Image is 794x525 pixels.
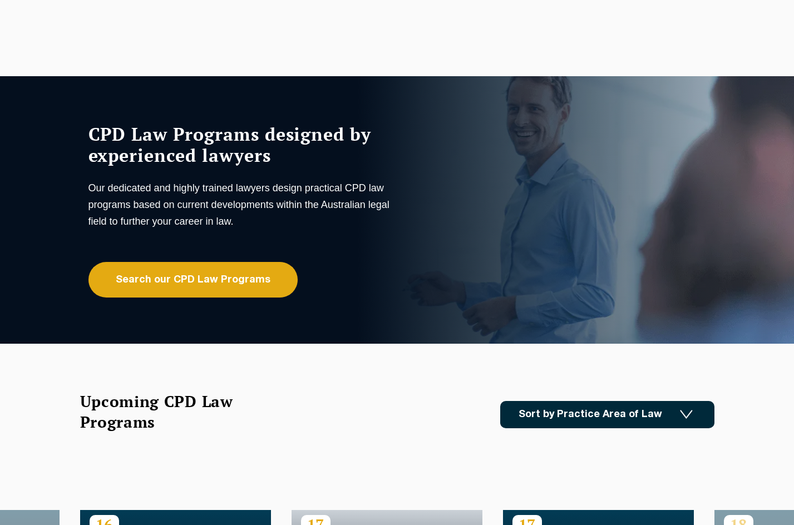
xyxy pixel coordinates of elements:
[88,180,394,230] p: Our dedicated and highly trained lawyers design practical CPD law programs based on current devel...
[500,401,714,428] a: Sort by Practice Area of Law
[80,391,261,432] h2: Upcoming CPD Law Programs
[680,410,693,419] img: Icon
[88,262,298,298] a: Search our CPD Law Programs
[88,123,394,166] h1: CPD Law Programs designed by experienced lawyers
